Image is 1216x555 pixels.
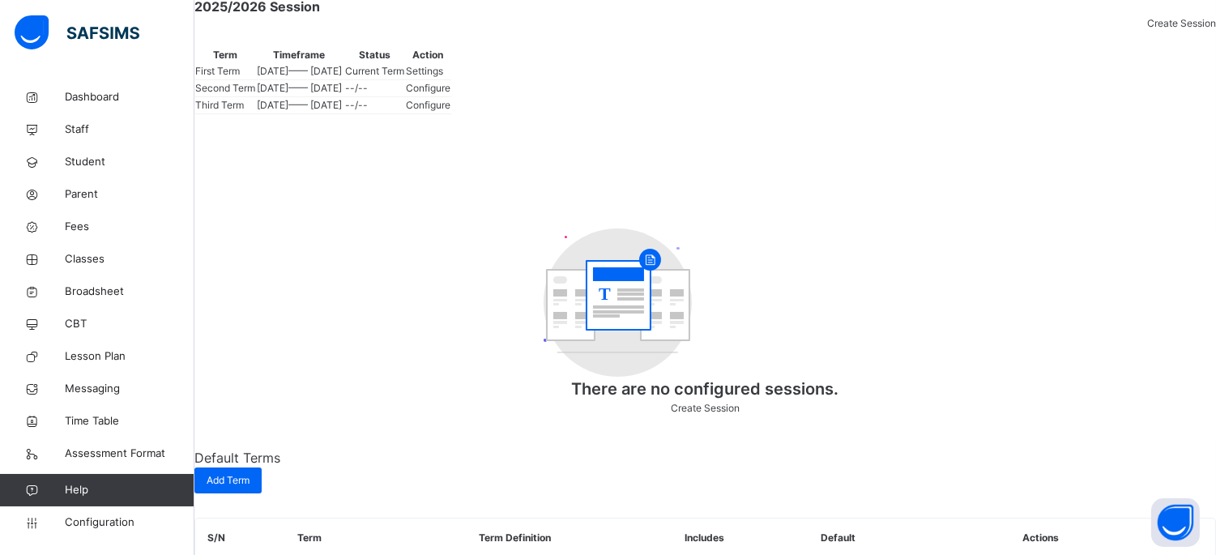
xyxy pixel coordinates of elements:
span: Current Term [345,65,404,77]
span: Help [65,482,194,498]
span: Configure [406,82,450,94]
span: Add Term [207,473,250,488]
span: Third Term [195,99,244,111]
span: CBT [65,316,194,332]
span: Messaging [65,381,194,397]
span: Fees [65,219,194,235]
tspan: T [598,284,610,304]
td: --/-- [344,97,405,114]
th: Term [194,47,256,63]
span: Assessment Format [65,446,194,462]
th: Status [344,47,405,63]
span: Create Session [1147,17,1216,29]
p: There are no configured sessions. [544,377,868,401]
span: Configuration [65,514,194,531]
span: Parent [65,186,194,203]
th: Action [405,47,451,63]
span: Settings [406,65,443,77]
span: Dashboard [65,89,194,105]
span: Time Table [65,413,194,429]
span: Second Term [195,82,255,94]
img: safsims [15,15,139,49]
td: --/-- [344,80,405,97]
span: [DATE] —— [DATE] [257,82,342,94]
span: Default Terms [194,450,280,466]
div: There are no configured sessions. [544,212,868,448]
span: Broadsheet [65,284,194,300]
span: Create Session [671,402,740,414]
span: [DATE] —— [DATE] [257,65,342,77]
span: Student [65,154,194,170]
span: Staff [65,122,194,138]
span: Lesson Plan [65,348,194,365]
span: Classes [65,251,194,267]
span: [DATE] —— [DATE] [257,99,342,111]
span: First Term [195,65,240,77]
span: Configure [406,99,450,111]
th: Timeframe [256,47,343,63]
button: Open asap [1151,498,1200,547]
